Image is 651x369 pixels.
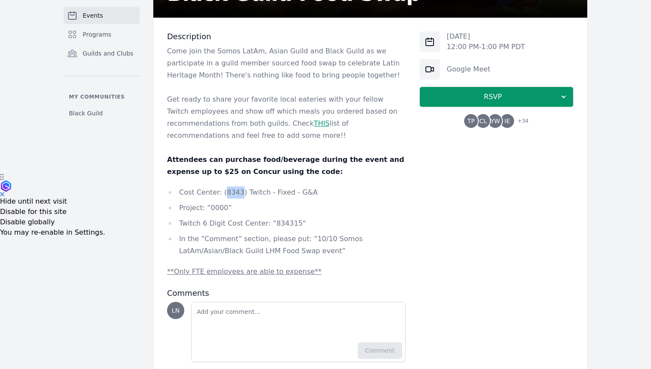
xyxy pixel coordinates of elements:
[447,42,525,52] p: 12:00 PM - 1:00 PM PDT
[167,186,406,198] li: Cost Center: (8343) Twitch - Fixed - G&A
[447,65,490,73] a: Google Meet
[167,217,406,229] li: Twitch 6 Digit Cost Center: “834315"
[64,26,139,43] a: Programs
[314,119,330,127] a: THIS
[167,93,406,142] p: Get ready to share your favorite local eateries with your fellow Twitch employees and show off wh...
[468,118,475,124] span: TP
[64,7,139,24] a: Events
[64,45,139,62] a: Guilds and Clubs
[447,31,525,42] p: [DATE]
[167,155,404,176] strong: Attendees can purchase food/beverage during the event and expense up to $25 on Concur using the c...
[69,109,103,118] span: Black Guild
[505,118,510,124] span: IE
[83,11,103,20] span: Events
[64,93,139,100] p: My communities
[479,118,487,124] span: CL
[167,31,406,42] h3: Description
[167,45,406,81] p: Come join the Somos LatAm, Asian Guild and Black Guild as we participate in a guild member source...
[167,288,406,298] h3: Comments
[512,116,528,128] span: + 34
[167,267,322,276] u: **Only FTE employees are able to expense**
[64,7,139,121] nav: Sidebar
[64,105,139,121] a: Black Guild
[167,233,406,257] li: In the “Comment” section, please put: “10/10 Somos LatAm/Asian/Black Guild LHM Food Swap event”
[167,202,406,214] li: Project: “0000”
[83,30,111,39] span: Programs
[83,49,133,58] span: Guilds and Clubs
[172,307,180,313] span: LN
[490,118,500,124] span: YW
[358,342,402,359] button: Comment
[419,87,573,107] button: RSVP
[427,92,559,102] span: RSVP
